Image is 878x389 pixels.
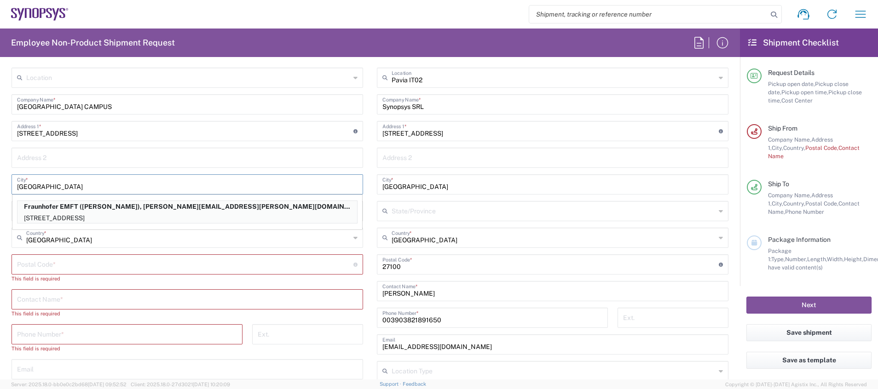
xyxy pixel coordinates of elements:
span: Type, [771,256,785,263]
span: Client: 2025.18.0-27d3021 [131,382,230,387]
h2: Employee Non-Product Shipment Request [11,37,175,48]
a: Support [380,381,403,387]
span: Country, [783,144,805,151]
span: Pickup open time, [781,89,828,96]
button: Save shipment [746,324,872,341]
h2: Shipment Checklist [748,37,839,48]
span: Copyright © [DATE]-[DATE] Agistix Inc., All Rights Reserved [725,380,867,389]
p: Fraunhofer EMFT (Heinrich Wolf), heinrich.wolf@emft.fraunhofer.de [17,201,357,212]
span: Request Details [768,69,814,76]
span: Package Information [768,236,831,243]
span: Length, [807,256,827,263]
span: Pickup open date, [768,80,815,87]
div: This field is required [12,275,363,283]
span: Company Name, [768,136,811,143]
span: Number, [785,256,807,263]
span: Package 1: [768,247,791,263]
span: [DATE] 10:20:09 [193,382,230,387]
span: Country, [783,200,805,207]
div: This field is required [12,309,363,318]
span: Height, [844,256,863,263]
button: Next [746,297,872,314]
span: City, [772,200,783,207]
span: Postal Code, [805,200,838,207]
a: Feedback [403,381,426,387]
span: Company Name, [768,192,811,199]
span: Cost Center [781,97,813,104]
span: [DATE] 09:52:52 [88,382,127,387]
span: Phone Number [785,208,824,215]
div: This field is required [12,344,243,353]
button: Save as template [746,352,872,369]
span: Server: 2025.18.0-bb0e0c2bd68 [11,382,127,387]
span: Ship From [768,125,797,132]
span: Postal Code, [805,144,838,151]
span: Width, [827,256,844,263]
span: City, [772,144,783,151]
p: [STREET_ADDRESS] [17,212,357,224]
input: Shipment, tracking or reference number [529,6,768,23]
span: Ship To [768,180,789,188]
